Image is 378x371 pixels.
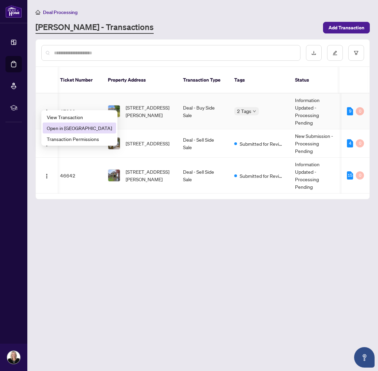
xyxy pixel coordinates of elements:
[328,22,364,33] span: Add Transaction
[306,45,322,61] button: download
[290,158,341,194] td: Information Updated - Processing Pending
[237,107,251,115] span: 2 Tags
[240,172,284,180] span: Submitted for Review
[327,45,343,61] button: edit
[240,140,284,147] span: Submitted for Review
[178,129,229,158] td: Deal - Sell Side Sale
[347,139,353,147] div: 4
[55,94,102,129] td: 47929
[333,51,337,55] span: edit
[347,107,353,115] div: 9
[323,22,370,33] button: Add Transaction
[36,10,40,15] span: home
[108,170,120,181] img: thumbnail-img
[44,173,50,179] img: Logo
[311,51,316,55] span: download
[178,158,229,194] td: Deal - Sell Side Sale
[178,94,229,129] td: Deal - Buy Side Sale
[253,110,256,113] span: down
[126,168,172,183] span: [STREET_ADDRESS][PERSON_NAME]
[108,105,120,117] img: thumbnail-img
[354,347,375,368] button: Open asap
[229,67,290,94] th: Tags
[7,351,20,364] img: Profile Icon
[55,67,102,94] th: Ticket Number
[102,67,178,94] th: Property Address
[178,67,229,94] th: Transaction Type
[356,171,364,180] div: 0
[55,158,102,194] td: 46642
[44,109,50,115] img: Logo
[43,9,78,15] span: Deal Processing
[126,104,172,119] span: [STREET_ADDRESS][PERSON_NAME]
[5,5,22,18] img: logo
[290,129,341,158] td: New Submission - Processing Pending
[356,107,364,115] div: 0
[41,170,52,181] button: Logo
[348,45,364,61] button: filter
[47,124,112,132] span: Open in [GEOGRAPHIC_DATA]
[47,135,112,143] span: Transaction Permissions
[290,67,341,94] th: Status
[36,22,154,34] a: [PERSON_NAME] - Transactions
[347,171,353,180] div: 15
[47,113,112,121] span: View Transaction
[41,106,52,117] button: Logo
[126,140,169,147] span: [STREET_ADDRESS]
[354,51,359,55] span: filter
[290,94,341,129] td: Information Updated - Processing Pending
[356,139,364,147] div: 0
